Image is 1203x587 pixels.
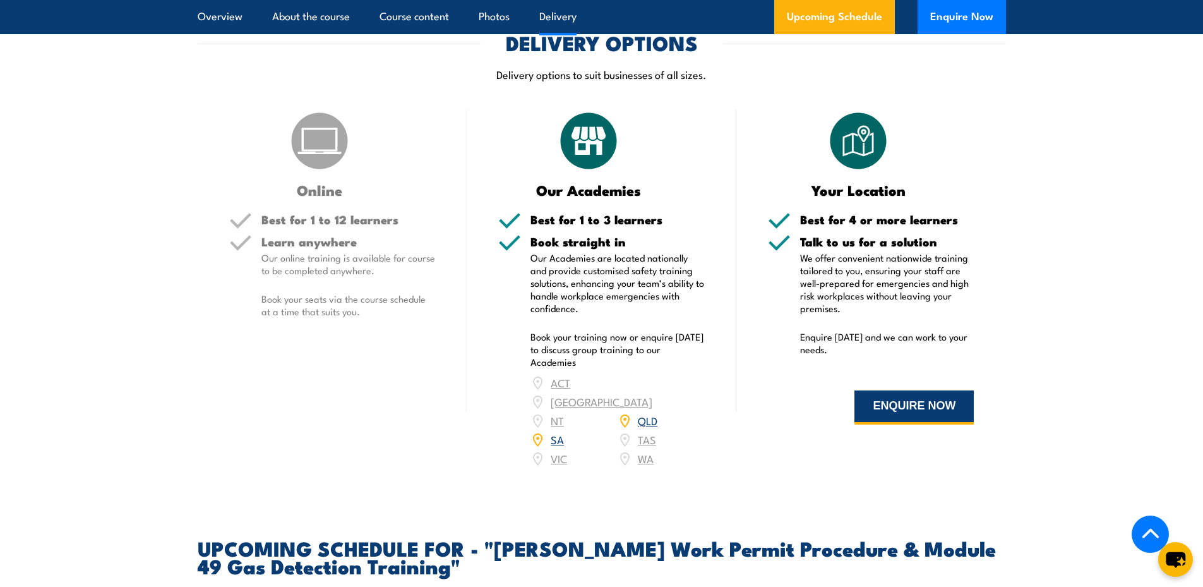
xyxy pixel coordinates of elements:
[261,214,436,226] h5: Best for 1 to 12 learners
[800,236,974,248] h5: Talk to us for a solution
[800,214,974,226] h5: Best for 4 or more learners
[498,183,679,197] h3: Our Academies
[1158,542,1193,577] button: chat-button
[261,236,436,248] h5: Learn anywhere
[229,183,410,197] h3: Online
[638,413,657,428] a: QLD
[530,251,705,315] p: Our Academies are located nationally and provide customised safety training solutions, enhancing ...
[854,390,974,425] button: ENQUIRE NOW
[506,33,698,51] h2: DELIVERY OPTIONS
[261,251,436,277] p: Our online training is available for course to be completed anywhere.
[530,330,705,368] p: Book your training now or enquire [DATE] to discuss group training to our Academies
[530,236,705,248] h5: Book straight in
[768,183,949,197] h3: Your Location
[198,539,1006,574] h2: UPCOMING SCHEDULE FOR - "[PERSON_NAME] Work Permit Procedure & Module 49 Gas Detection Training"
[800,251,974,315] p: We offer convenient nationwide training tailored to you, ensuring your staff are well-prepared fo...
[800,330,974,356] p: Enquire [DATE] and we can work to your needs.
[551,432,564,447] a: SA
[198,67,1006,82] p: Delivery options to suit businesses of all sizes.
[530,214,705,226] h5: Best for 1 to 3 learners
[261,293,436,318] p: Book your seats via the course schedule at a time that suits you.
